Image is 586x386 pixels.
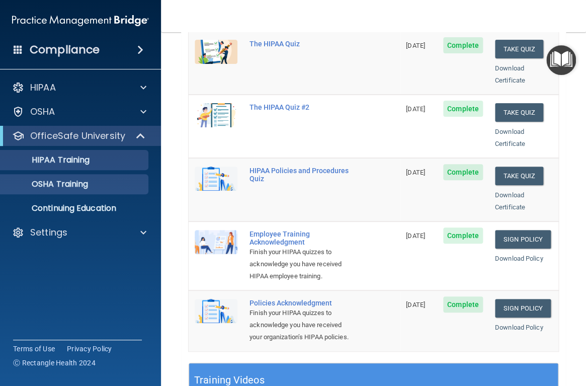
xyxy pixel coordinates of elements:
div: The HIPAA Quiz #2 [249,103,350,111]
a: Sign Policy [495,230,551,249]
a: OSHA [12,106,146,118]
span: [DATE] [406,301,425,308]
p: Continuing Education [7,203,144,213]
div: HIPAA Policies and Procedures Quiz [249,167,350,183]
span: [DATE] [406,169,425,176]
span: Ⓒ Rectangle Health 2024 [13,358,96,368]
span: Complete [443,164,483,180]
img: PMB logo [12,11,149,31]
a: Download Certificate [495,128,525,147]
div: Employee Training Acknowledgment [249,230,350,246]
button: Open Resource Center [546,45,576,75]
span: Complete [443,227,483,244]
a: HIPAA [12,82,146,94]
a: Privacy Policy [67,344,112,354]
span: [DATE] [406,42,425,49]
p: OSHA [30,106,55,118]
div: Policies Acknowledgment [249,299,350,307]
a: Download Policy [495,324,543,331]
a: OfficeSafe University [12,130,146,142]
div: Finish your HIPAA quizzes to acknowledge you have received your organization’s HIPAA policies. [249,307,350,343]
button: Take Quiz [495,103,543,122]
span: [DATE] [406,232,425,240]
h4: Compliance [30,43,100,57]
p: HIPAA Training [7,155,90,165]
button: Take Quiz [495,40,543,58]
p: HIPAA [30,82,56,94]
p: OfficeSafe University [30,130,125,142]
span: Complete [443,296,483,313]
a: Download Certificate [495,64,525,84]
a: Download Policy [495,255,543,262]
div: Finish your HIPAA quizzes to acknowledge you have received HIPAA employee training. [249,246,350,282]
a: Sign Policy [495,299,551,318]
span: Complete [443,101,483,117]
p: Settings [30,226,67,239]
a: Download Certificate [495,191,525,211]
button: Take Quiz [495,167,543,185]
a: Settings [12,226,146,239]
div: The HIPAA Quiz [249,40,350,48]
a: Terms of Use [13,344,55,354]
p: OSHA Training [7,179,88,189]
span: Complete [443,37,483,53]
span: [DATE] [406,105,425,113]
